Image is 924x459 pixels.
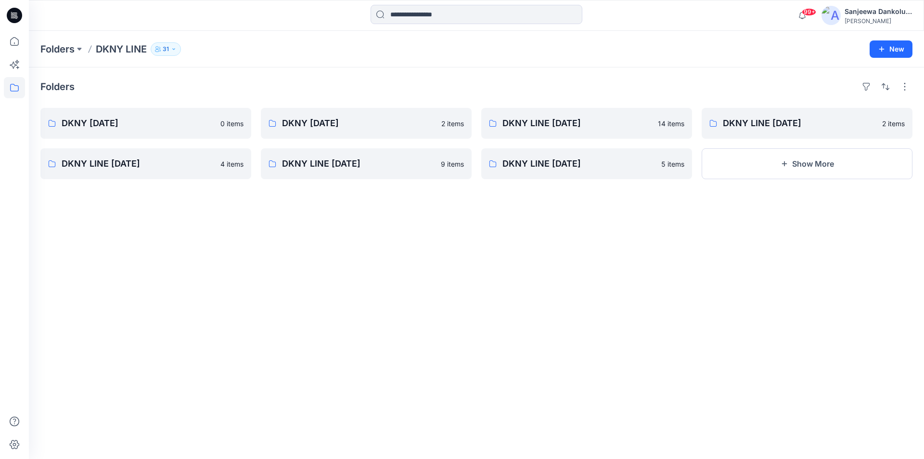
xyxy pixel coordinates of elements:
p: 2 items [882,118,905,129]
p: DKNY LINE [DATE] [502,117,652,130]
a: DKNY LINE [DATE]9 items [261,148,472,179]
p: 2 items [441,118,464,129]
p: DKNY [DATE] [62,117,215,130]
a: DKNY [DATE]0 items [40,108,251,139]
button: Show More [702,148,912,179]
a: DKNY [DATE]2 items [261,108,472,139]
p: 5 items [661,159,684,169]
p: 9 items [441,159,464,169]
p: DKNY LINE [DATE] [502,157,655,170]
img: avatar [821,6,841,25]
p: 14 items [658,118,684,129]
div: [PERSON_NAME] [845,17,912,25]
a: Folders [40,42,75,56]
a: DKNY LINE [DATE]4 items [40,148,251,179]
p: DKNY LINE [DATE] [282,157,435,170]
p: 31 [163,44,169,54]
a: DKNY LINE [DATE]5 items [481,148,692,179]
p: DKNY LINE [DATE] [62,157,215,170]
a: DKNY LINE [DATE]2 items [702,108,912,139]
button: 31 [151,42,181,56]
button: New [870,40,912,58]
p: 4 items [220,159,244,169]
a: DKNY LINE [DATE]14 items [481,108,692,139]
p: DKNY LINE [DATE] [723,117,876,130]
span: 99+ [802,8,816,16]
div: Sanjeewa Dankoluwage [845,6,912,17]
p: 0 items [220,118,244,129]
p: DKNY [DATE] [282,117,436,130]
h4: Folders [40,81,75,92]
p: DKNY LINE [96,42,147,56]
